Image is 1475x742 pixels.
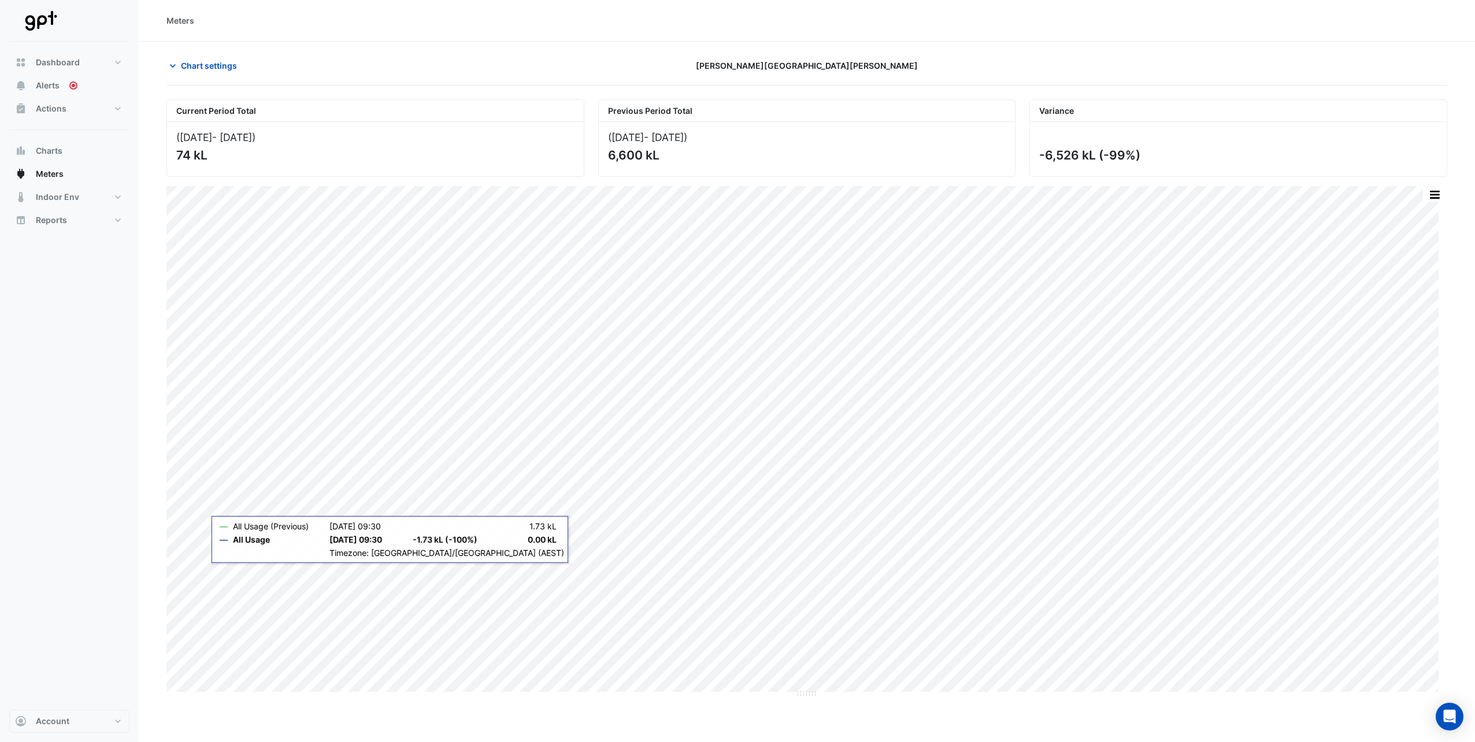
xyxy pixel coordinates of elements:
span: Reports [36,214,67,226]
span: Dashboard [36,57,80,68]
button: More Options [1423,187,1446,202]
app-icon: Reports [15,214,27,226]
span: [PERSON_NAME][GEOGRAPHIC_DATA][PERSON_NAME] [696,60,918,72]
span: Actions [36,103,66,114]
button: Chart settings [166,55,244,76]
div: Open Intercom Messenger [1436,703,1463,730]
app-icon: Alerts [15,80,27,91]
app-icon: Meters [15,168,27,180]
div: Previous Period Total [599,100,1016,122]
button: Meters [9,162,129,185]
span: Charts [36,145,62,157]
div: Variance [1030,100,1447,122]
button: Account [9,710,129,733]
div: -6,526 kL (-99%) [1039,148,1435,162]
app-icon: Indoor Env [15,191,27,203]
button: Reports [9,209,129,232]
span: Chart settings [181,60,237,72]
app-icon: Dashboard [15,57,27,68]
span: - [DATE] [644,131,684,143]
div: ([DATE] ) [608,131,1006,143]
span: Account [36,715,69,727]
app-icon: Actions [15,103,27,114]
span: Indoor Env [36,191,79,203]
button: Charts [9,139,129,162]
button: Alerts [9,74,129,97]
div: ([DATE] ) [176,131,575,143]
div: 6,600 kL [608,148,1004,162]
app-icon: Charts [15,145,27,157]
div: Tooltip anchor [68,80,79,91]
div: 74 kL [176,148,572,162]
div: Current Period Total [167,100,584,122]
span: - [DATE] [212,131,252,143]
span: Meters [36,168,64,180]
button: Actions [9,97,129,120]
div: Meters [166,14,194,27]
button: Indoor Env [9,185,129,209]
span: Alerts [36,80,60,91]
button: Dashboard [9,51,129,74]
img: Company Logo [14,9,66,32]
